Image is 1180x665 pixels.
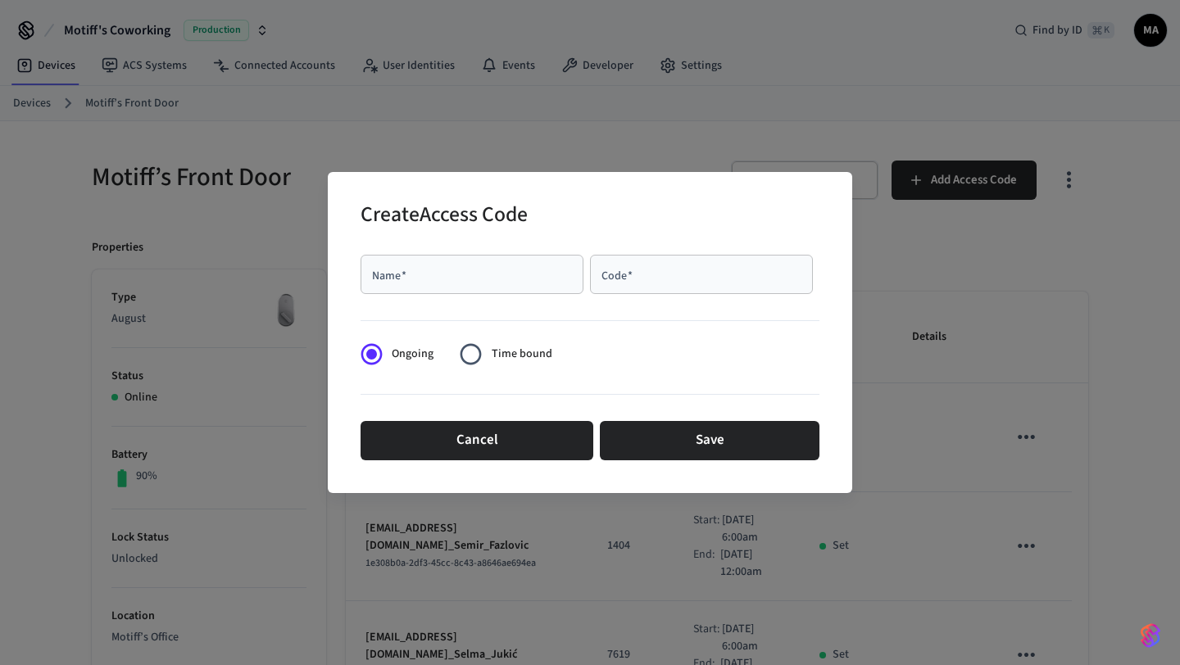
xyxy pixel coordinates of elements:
[600,421,819,460] button: Save
[492,346,552,363] span: Time bound
[361,192,528,242] h2: Create Access Code
[392,346,433,363] span: Ongoing
[361,421,593,460] button: Cancel
[1141,622,1160,649] img: SeamLogoGradient.69752ec5.svg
